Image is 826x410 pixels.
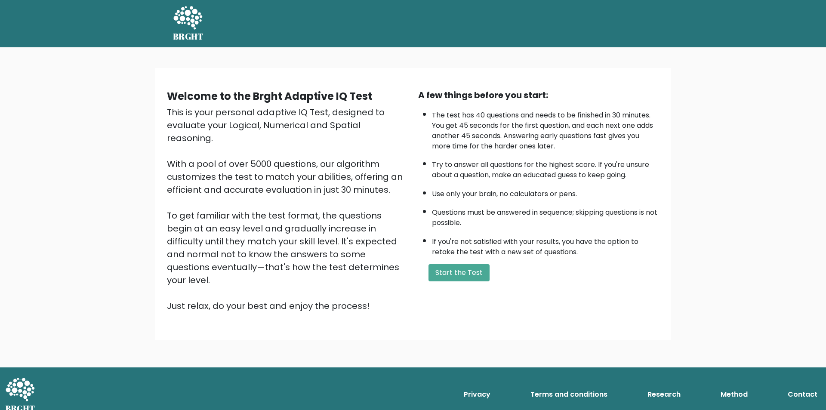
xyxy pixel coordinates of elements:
[428,264,490,281] button: Start the Test
[173,31,204,42] h5: BRGHT
[432,155,659,180] li: Try to answer all questions for the highest score. If you're unsure about a question, make an edu...
[717,386,751,403] a: Method
[173,3,204,44] a: BRGHT
[167,106,408,312] div: This is your personal adaptive IQ Test, designed to evaluate your Logical, Numerical and Spatial ...
[432,185,659,199] li: Use only your brain, no calculators or pens.
[418,89,659,102] div: A few things before you start:
[432,232,659,257] li: If you're not satisfied with your results, you have the option to retake the test with a new set ...
[527,386,611,403] a: Terms and conditions
[784,386,821,403] a: Contact
[432,106,659,151] li: The test has 40 questions and needs to be finished in 30 minutes. You get 45 seconds for the firs...
[167,89,372,103] b: Welcome to the Brght Adaptive IQ Test
[432,203,659,228] li: Questions must be answered in sequence; skipping questions is not possible.
[460,386,494,403] a: Privacy
[644,386,684,403] a: Research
